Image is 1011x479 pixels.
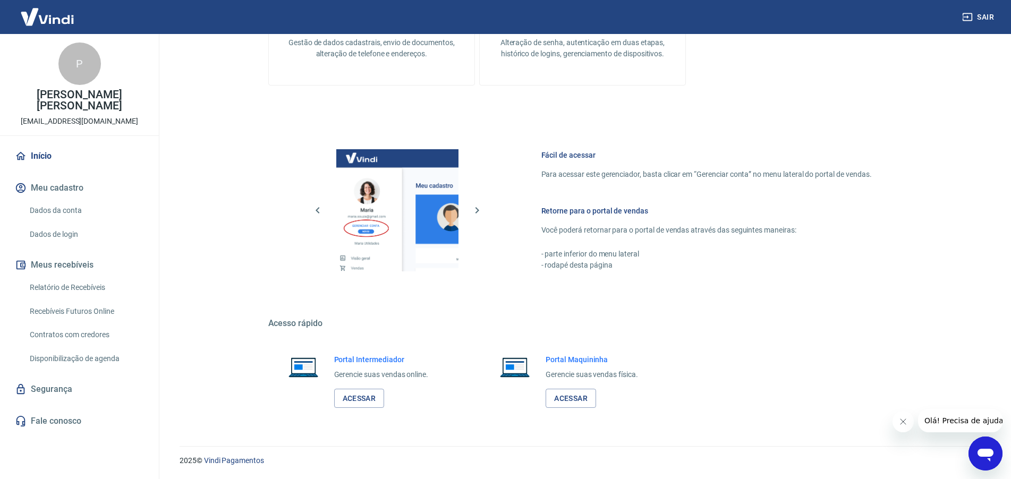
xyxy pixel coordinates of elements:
[336,149,458,271] img: Imagem da dashboard mostrando o botão de gerenciar conta na sidebar no lado esquerdo
[334,389,385,408] a: Acessar
[541,169,872,180] p: Para acessar este gerenciador, basta clicar em “Gerenciar conta” no menu lateral do portal de ven...
[492,354,537,380] img: Imagem de um notebook aberto
[541,249,872,260] p: - parte inferior do menu lateral
[334,369,429,380] p: Gerencie suas vendas online.
[281,354,326,380] img: Imagem de um notebook aberto
[58,42,101,85] div: P
[546,389,596,408] a: Acessar
[6,7,89,16] span: Olá! Precisa de ajuda?
[541,260,872,271] p: - rodapé desta página
[334,354,429,365] h6: Portal Intermediador
[204,456,264,465] a: Vindi Pagamentos
[960,7,998,27] button: Sair
[541,206,872,216] h6: Retorne para o portal de vendas
[268,318,897,329] h5: Acesso rápido
[13,144,146,168] a: Início
[26,277,146,298] a: Relatório de Recebíveis
[968,437,1002,471] iframe: Botão para abrir a janela de mensagens
[26,324,146,346] a: Contratos com credores
[13,253,146,277] button: Meus recebíveis
[546,369,638,380] p: Gerencie suas vendas física.
[26,200,146,221] a: Dados da conta
[13,1,82,33] img: Vindi
[541,225,872,236] p: Você poderá retornar para o portal de vendas através das seguintes maneiras:
[918,409,1002,432] iframe: Mensagem da empresa
[546,354,638,365] h6: Portal Maquininha
[286,37,457,59] p: Gestão de dados cadastrais, envio de documentos, alteração de telefone e endereços.
[26,224,146,245] a: Dados de login
[893,411,914,432] iframe: Fechar mensagem
[9,89,150,112] p: [PERSON_NAME] [PERSON_NAME]
[13,176,146,200] button: Meu cadastro
[13,378,146,401] a: Segurança
[21,116,138,127] p: [EMAIL_ADDRESS][DOMAIN_NAME]
[180,455,985,466] p: 2025 ©
[13,409,146,433] a: Fale conosco
[26,348,146,370] a: Disponibilização de agenda
[541,150,872,160] h6: Fácil de acessar
[497,37,668,59] p: Alteração de senha, autenticação em duas etapas, histórico de logins, gerenciamento de dispositivos.
[26,301,146,322] a: Recebíveis Futuros Online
